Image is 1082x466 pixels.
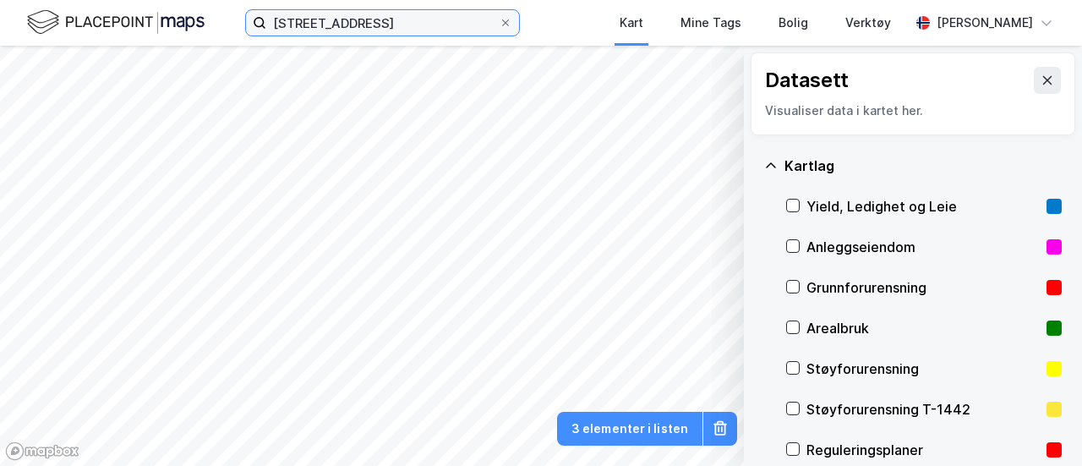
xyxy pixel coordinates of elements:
iframe: Chat Widget [997,385,1082,466]
button: 3 elementer i listen [557,412,702,446]
div: Reguleringsplaner [806,440,1040,460]
div: Anleggseiendom [806,237,1040,257]
div: Bolig [779,13,808,33]
div: Visualiser data i kartet her. [765,101,1061,121]
div: Verktøy [845,13,891,33]
div: [PERSON_NAME] [937,13,1033,33]
div: Støyforurensning T-1442 [806,399,1040,419]
img: logo.f888ab2527a4732fd821a326f86c7f29.svg [27,8,205,37]
div: Yield, Ledighet og Leie [806,196,1040,217]
div: Grunnforurensning [806,277,1040,298]
div: Kartlag [784,156,1062,176]
input: Søk på adresse, matrikkel, gårdeiere, leietakere eller personer [266,10,499,36]
div: Datasett [765,67,849,94]
div: Støyforurensning [806,359,1040,379]
div: Kart [620,13,643,33]
a: Mapbox homepage [5,441,79,461]
div: Arealbruk [806,318,1040,338]
div: Mine Tags [680,13,741,33]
